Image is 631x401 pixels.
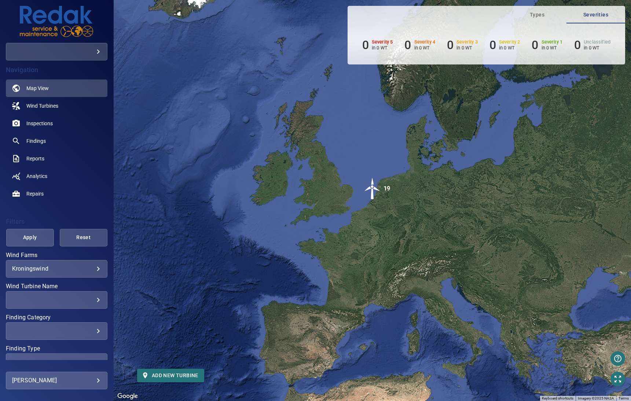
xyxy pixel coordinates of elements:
[6,185,107,203] a: repairs noActive
[6,322,107,340] div: Finding Category
[115,391,140,401] a: Open this area in Google Maps (opens a new window)
[414,40,436,45] h6: Severity 4
[372,40,393,45] h6: Severity 5
[574,38,581,52] h6: 0
[372,45,393,51] p: in 0 WT
[6,291,107,309] div: Wind Turbine Name
[143,371,198,380] span: Add new turbine
[619,396,629,400] a: Terms
[542,45,563,51] p: in 0 WT
[6,66,107,74] h4: Navigation
[362,38,393,52] li: Severity 5
[404,38,435,52] li: Severity 4
[447,38,478,52] li: Severity 3
[6,132,107,150] a: findings noActive
[137,369,204,382] button: Add new turbine
[20,6,93,37] img: redakgreentrustgroup-logo
[6,346,107,352] label: Finding Type
[26,155,44,162] span: Reports
[6,283,107,289] label: Wind Turbine Name
[26,190,44,197] span: Repairs
[532,38,538,52] h6: 0
[6,229,54,246] button: Apply
[26,172,47,180] span: Analytics
[12,375,101,386] div: [PERSON_NAME]
[26,102,58,109] span: Wind Turbines
[6,260,107,278] div: Wind Farms
[6,218,107,225] h4: Filters
[6,315,107,320] label: Finding Category
[15,233,45,242] span: Apply
[574,38,610,52] li: Severity Unclassified
[489,38,520,52] li: Severity 2
[512,10,562,19] span: Types
[69,233,98,242] span: Reset
[584,40,610,45] h6: Unclassified
[6,79,107,97] a: map active
[404,38,411,52] h6: 0
[456,45,478,51] p: in 0 WT
[362,38,369,52] h6: 0
[499,40,520,45] h6: Severity 2
[584,45,610,51] p: in 0 WT
[26,120,53,127] span: Inspections
[26,85,49,92] span: Map View
[362,178,384,201] gmp-advanced-marker: 19
[414,45,436,51] p: in 0 WT
[6,167,107,185] a: analytics noActive
[362,178,384,200] img: windFarmIcon.svg
[6,353,107,371] div: Finding Type
[578,396,614,400] span: Imagery ©2025 NASA
[115,391,140,401] img: Google
[6,115,107,132] a: inspections noActive
[384,178,390,200] div: 19
[12,265,101,272] div: Kroningswind
[571,10,621,19] span: Severities
[499,45,520,51] p: in 0 WT
[6,97,107,115] a: windturbines noActive
[542,396,573,401] button: Keyboard shortcuts
[456,40,478,45] h6: Severity 3
[26,137,46,145] span: Findings
[60,229,107,246] button: Reset
[447,38,454,52] h6: 0
[489,38,496,52] h6: 0
[6,43,107,60] div: redakgreentrustgroup
[6,252,107,258] label: Wind Farms
[532,38,562,52] li: Severity 1
[6,150,107,167] a: reports noActive
[542,40,563,45] h6: Severity 1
